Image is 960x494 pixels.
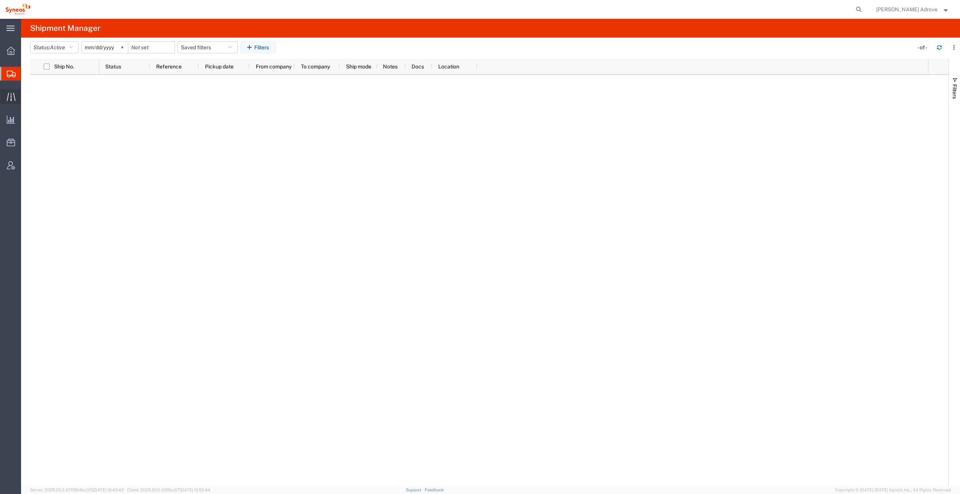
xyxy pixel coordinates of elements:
span: Ship mode [346,64,371,70]
input: Not set [128,42,175,53]
span: To company [301,64,330,70]
span: Reference [156,64,182,70]
button: Status:Active [30,41,79,53]
span: Filters [952,84,958,99]
span: Client: 2025.20.0-035ba07 [127,488,210,492]
span: Copyright © [DATE]-[DATE] Agistix Inc., All Rights Reserved [835,487,951,493]
button: Filters [240,41,276,53]
span: Ship No. [54,64,74,70]
span: Notes [383,64,398,70]
a: Feedback [425,488,444,492]
span: From company [256,64,292,70]
span: Irene Perez Adrove [876,5,937,14]
span: Location [438,64,459,70]
button: [PERSON_NAME] Adrove [876,5,950,14]
span: Docs [412,64,424,70]
div: - of - [917,44,931,52]
span: Server: 2025.20.0-970904bc0f3 [30,488,124,492]
span: Pickup date [205,64,234,70]
span: [DATE] 10:52:44 [180,488,210,492]
h4: Shipment Manager [30,19,100,38]
span: Active [50,44,65,50]
span: Status [105,64,121,70]
button: Saved filters [178,41,238,53]
a: Support [406,488,425,492]
input: Not set [82,42,128,53]
span: [DATE] 10:43:43 [93,488,124,492]
img: logo [5,4,30,15]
